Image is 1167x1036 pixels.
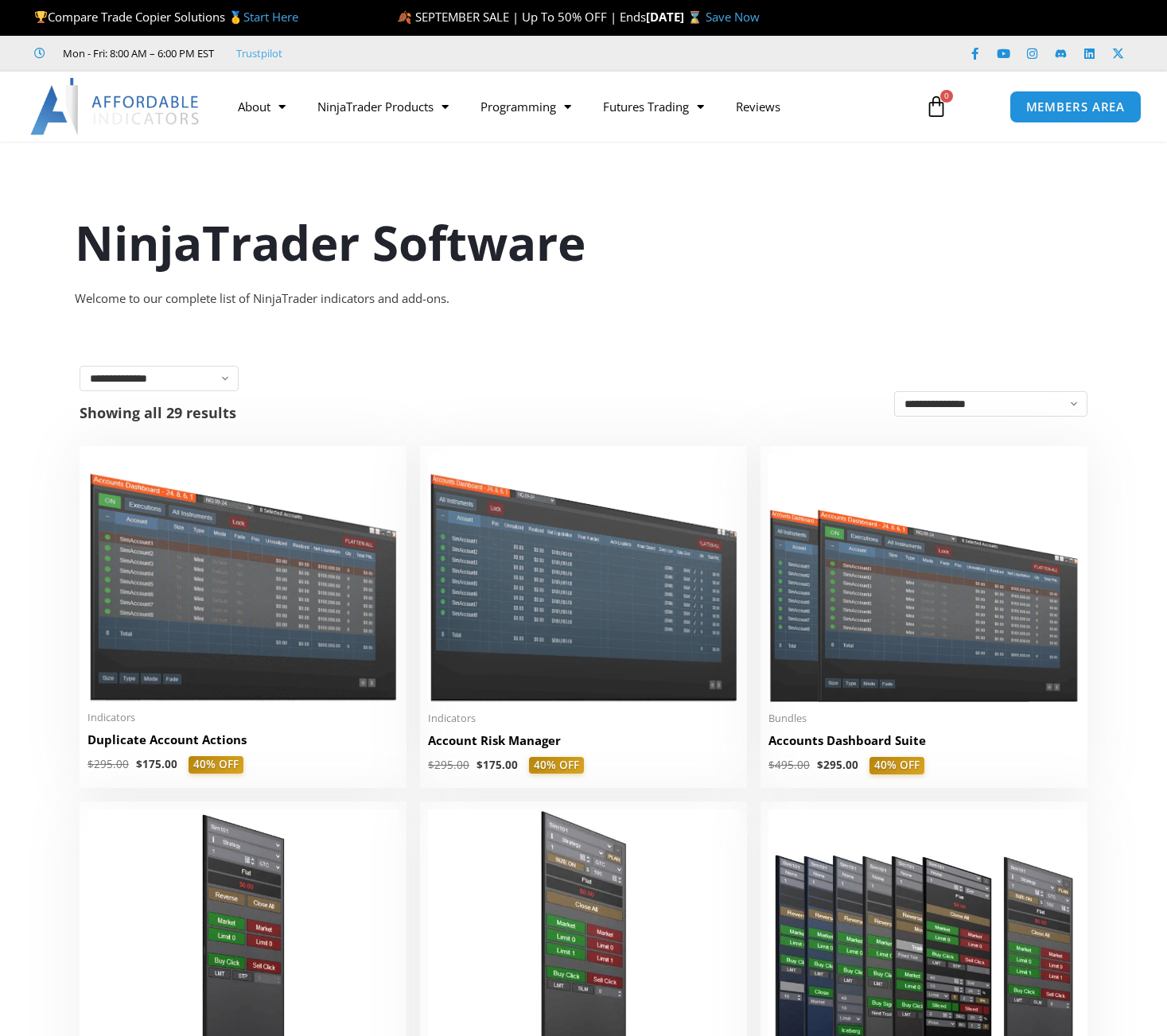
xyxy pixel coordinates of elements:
span: Compare Trade Copier Solutions 🥇 [34,9,298,25]
span: $ [136,757,142,771]
div: Welcome to our complete list of NinjaTrader indicators and add-ons. [75,288,1093,310]
a: Reviews [720,88,796,125]
span: Indicators [88,711,399,724]
span: Mon - Fri: 8:00 AM – 6:00 PM EST [59,44,214,63]
a: Accounts Dashboard Suite [768,732,1079,757]
img: Accounts Dashboard Suite [768,454,1079,702]
bdi: 295.00 [817,758,858,772]
p: Showing all 29 results [80,405,236,420]
img: Duplicate Account Actions [88,454,399,701]
a: Duplicate Account Actions [88,731,399,756]
h2: Account Risk Manager [428,732,739,749]
bdi: 175.00 [477,758,518,772]
span: 0 [940,90,953,103]
img: 🏆 [35,11,47,23]
strong: [DATE] ⌛ [646,9,706,25]
bdi: 295.00 [428,758,469,772]
span: $ [477,758,483,772]
img: Account Risk Manager [428,454,739,701]
span: MEMBERS AREA [1026,101,1126,113]
span: $ [428,758,434,772]
span: 40% OFF [529,757,584,774]
bdi: 495.00 [768,758,810,772]
span: Indicators [428,712,739,725]
a: Start Here [243,9,298,25]
span: 40% OFF [869,757,924,774]
span: Bundles [768,712,1079,725]
a: 0 [901,83,971,130]
span: $ [817,758,823,772]
span: $ [768,758,775,772]
a: NinjaTrader Products [301,88,465,125]
img: LogoAI | Affordable Indicators – NinjaTrader [30,78,201,135]
a: Trustpilot [236,44,282,63]
span: 🍂 SEPTEMBER SALE | Up To 50% OFF | Ends [397,9,646,25]
a: About [222,88,301,125]
a: MEMBERS AREA [1009,91,1142,123]
span: $ [88,757,94,771]
bdi: 175.00 [136,757,177,771]
select: Shop order [894,391,1087,417]
h1: NinjaTrader Software [75,209,1093,276]
h2: Accounts Dashboard Suite [768,732,1079,749]
a: Account Risk Manager [428,732,739,757]
a: Futures Trading [587,88,720,125]
nav: Menu [222,88,911,125]
h2: Duplicate Account Actions [88,731,399,748]
a: Save Now [706,9,760,25]
bdi: 295.00 [88,757,129,771]
a: Programming [465,88,587,125]
span: 40% OFF [189,756,243,774]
